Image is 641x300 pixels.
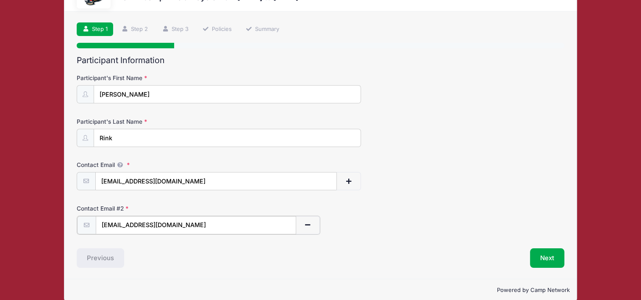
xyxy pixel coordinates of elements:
[77,204,239,213] label: Contact Email #
[530,248,564,268] button: Next
[197,22,237,36] a: Policies
[77,161,239,169] label: Contact Email
[156,22,194,36] a: Step 3
[120,205,124,212] span: 2
[77,22,113,36] a: Step 1
[240,22,285,36] a: Summary
[96,216,296,234] input: email@email.com
[94,129,361,147] input: Participant's Last Name
[116,22,154,36] a: Step 2
[94,85,361,103] input: Participant's First Name
[77,56,564,65] h2: Participant Information
[77,117,239,126] label: Participant's Last Name
[95,172,337,190] input: email@email.com
[71,286,569,294] p: Powered by Camp Network
[77,74,239,82] label: Participant's First Name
